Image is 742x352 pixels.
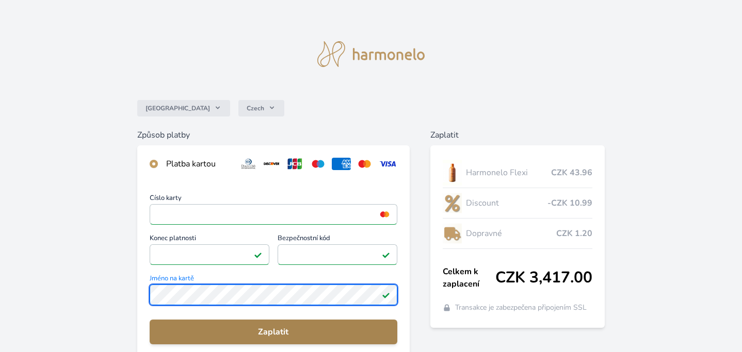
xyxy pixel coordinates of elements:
[455,303,587,313] span: Transakce je zabezpečena připojením SSL
[443,265,495,290] span: Celkem k zaplacení
[382,291,390,299] img: Platné pole
[466,227,556,240] span: Dopravné
[382,250,390,259] img: Platné pole
[378,158,397,170] img: visa.svg
[247,104,264,112] span: Czech
[239,158,258,170] img: diners.svg
[254,250,262,259] img: Platné pole
[443,190,462,216] img: discount-lo.png
[282,247,393,262] iframe: Iframe pro bezpečnostní kód
[551,166,592,179] span: CZK 43.96
[556,227,592,240] span: CZK 1.20
[137,129,409,141] h6: Způsob platby
[378,210,392,219] img: mc
[547,197,592,209] span: -CZK 10.99
[309,158,328,170] img: maestro.svg
[430,129,605,141] h6: Zaplatit
[495,269,592,287] span: CZK 3,417.00
[166,158,231,170] div: Platba kartou
[443,160,462,186] img: CLEAN_FLEXI_se_stinem_x-hi_(1)-lo.jpg
[262,158,281,170] img: discover.svg
[443,221,462,246] img: delivery-lo.png
[332,158,351,170] img: amex.svg
[285,158,304,170] img: jcb.svg
[150,235,269,244] span: Konec platnosti
[466,166,551,179] span: Harmonelo Flexi
[355,158,374,170] img: mc.svg
[278,235,397,244] span: Bezpečnostní kód
[466,197,547,209] span: Discount
[154,207,392,222] iframe: Iframe pro číslo karty
[150,275,397,284] span: Jméno na kartě
[150,284,397,305] input: Jméno na kartěPlatné pole
[150,195,397,204] span: Číslo karty
[317,41,425,67] img: logo.svg
[137,100,230,116] button: [GEOGRAPHIC_DATA]
[150,320,397,344] button: Zaplatit
[238,100,284,116] button: Czech
[158,326,389,338] span: Zaplatit
[146,104,210,112] span: [GEOGRAPHIC_DATA]
[154,247,265,262] iframe: Iframe pro datum vypršení platnosti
